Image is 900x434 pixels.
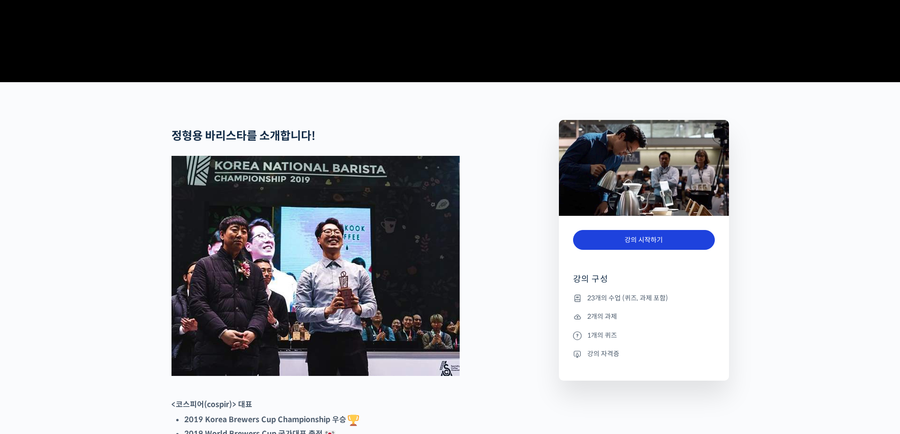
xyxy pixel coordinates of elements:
img: 🏆 [348,415,359,426]
span: 설정 [146,314,157,321]
li: 강의 자격증 [573,348,715,359]
a: 홈 [3,299,62,323]
span: 홈 [30,314,35,321]
li: 23개의 수업 (퀴즈, 과제 포함) [573,292,715,304]
strong: 2019 Korea Brewers Cup Championship 우승 [184,415,360,425]
li: 2개의 과제 [573,311,715,323]
a: 강의 시작하기 [573,230,715,250]
strong: <코스피어(cospir)> 대표 [171,400,252,409]
h4: 강의 구성 [573,273,715,292]
span: 대화 [86,314,98,322]
li: 1개의 퀴즈 [573,330,715,341]
a: 대화 [62,299,122,323]
strong: 정형용 바리스타를 소개합니다! [171,129,316,143]
a: 설정 [122,299,181,323]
